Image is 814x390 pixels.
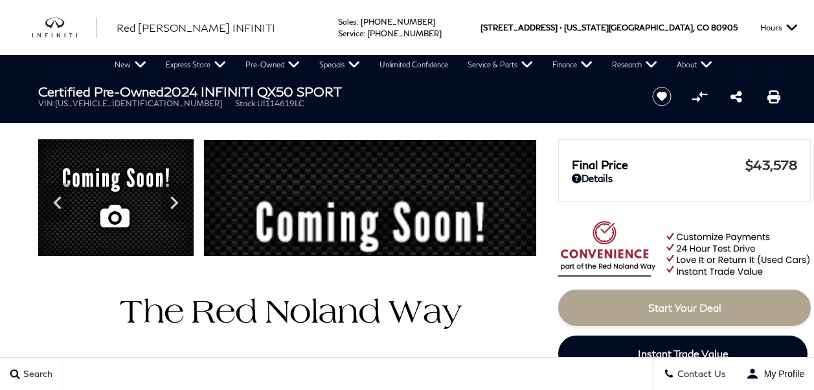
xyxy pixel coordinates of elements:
[20,369,52,380] span: Search
[38,84,164,99] strong: Certified Pre-Owned
[32,17,97,38] img: INFINITI
[338,17,357,27] span: Sales
[648,86,676,107] button: Save vehicle
[572,157,745,172] span: Final Price
[361,17,435,27] a: [PHONE_NUMBER]
[759,369,804,379] span: My Profile
[745,157,797,172] span: $43,578
[105,55,156,75] a: New
[458,55,543,75] a: Service & Parts
[338,29,363,38] span: Service
[357,17,359,27] span: :
[117,20,275,36] a: Red [PERSON_NAME] INFINITI
[558,336,808,372] a: Instant Trade Value
[55,98,222,108] span: [US_VEHICLE_IDENTIFICATION_NUMBER]
[572,157,797,172] a: Final Price $43,578
[480,23,738,32] a: [STREET_ADDRESS] • [US_STATE][GEOGRAPHIC_DATA], CO 80905
[235,98,257,108] span: Stock:
[572,172,797,184] a: Details
[370,55,458,75] a: Unlimited Confidence
[667,55,722,75] a: About
[32,17,97,38] a: infiniti
[367,29,442,38] a: [PHONE_NUMBER]
[648,301,721,314] span: Start Your Deal
[310,55,370,75] a: Specials
[38,98,55,108] span: VIN:
[736,358,814,390] button: user-profile-menu
[674,369,726,380] span: Contact Us
[117,21,275,34] span: Red [PERSON_NAME] INFINITI
[767,89,780,104] a: Print this Certified Pre-Owned 2024 INFINITI QX50 SPORT
[363,29,365,38] span: :
[602,55,667,75] a: Research
[38,84,631,98] h1: 2024 INFINITI QX50 SPORT
[730,89,742,104] a: Share this Certified Pre-Owned 2024 INFINITI QX50 SPORT
[236,55,310,75] a: Pre-Owned
[38,139,194,259] img: Certified Used 2024 Graphite Shadow INFINITI SPORT image 1
[690,87,709,106] button: Compare vehicle
[558,290,811,326] a: Start Your Deal
[156,55,236,75] a: Express Store
[105,55,722,75] nav: Main Navigation
[257,98,304,108] span: UI114619LC
[543,55,602,75] a: Finance
[638,347,729,360] span: Instant Trade Value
